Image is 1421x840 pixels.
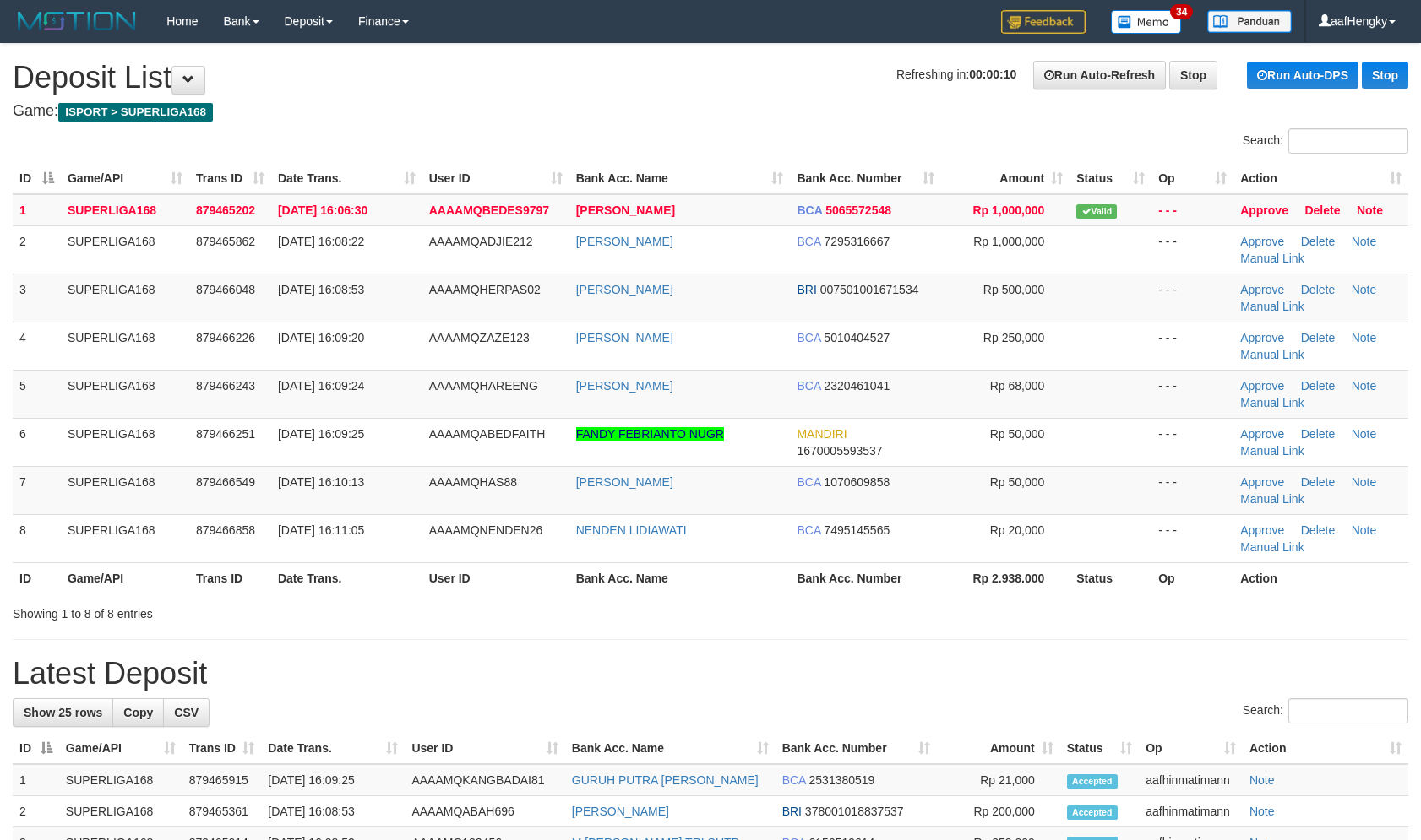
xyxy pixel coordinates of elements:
[805,805,904,818] span: Copy 378001018837537 to clipboard
[1301,379,1335,393] a: Delete
[1240,444,1304,458] a: Manual Link
[1151,194,1233,226] td: - - -
[1151,322,1233,370] td: - - -
[797,331,820,344] span: BCA
[1352,331,1377,344] a: Note
[196,427,255,441] span: 879466251
[13,657,1408,691] h1: Latest Deposit
[13,514,61,562] td: 8
[59,733,182,764] th: Game/API: activate to sort column ascending
[1076,204,1117,219] span: Valid transaction
[13,61,1408,95] h1: Deposit List
[797,427,847,441] span: MANDIRI
[1233,163,1408,194] th: Action: activate to sort column ascending
[196,475,255,489] span: 879466549
[59,764,182,796] td: SUPERLIGA168
[1240,475,1284,489] a: Approve
[1243,698,1408,723] label: Search:
[1139,733,1243,764] th: Op: activate to sort column ascending
[61,514,189,562] td: SUPERLIGA168
[13,322,61,370] td: 4
[1301,235,1335,248] a: Delete
[1067,774,1118,789] span: Accepted
[278,427,364,441] span: [DATE] 16:09:25
[1301,523,1335,537] a: Delete
[824,475,890,489] span: Copy 1070609858 to clipboard
[1357,203,1383,217] a: Note
[576,283,673,296] a: [PERSON_NAME]
[896,68,1016,81] span: Refreshing in:
[61,225,189,274] td: SUPERLIGA168
[1240,492,1304,506] a: Manual Link
[1352,523,1377,537] a: Note
[13,466,61,514] td: 7
[776,733,938,764] th: Bank Acc. Number: activate to sort column ascending
[278,523,364,537] span: [DATE] 16:11:05
[809,773,875,787] span: Copy 2531380519 to clipboard
[1301,283,1335,296] a: Delete
[13,764,59,796] td: 1
[572,805,669,818] a: [PERSON_NAME]
[189,562,271,593] th: Trans ID
[576,523,687,537] a: NENDEN LIDIAWATI
[182,796,262,827] td: 879465361
[1352,427,1377,441] a: Note
[1240,348,1304,361] a: Manual Link
[824,235,890,248] span: Copy 7295316667 to clipboard
[1111,10,1182,34] img: Button%20Memo.svg
[972,203,1044,217] span: Rp 1,000,000
[196,235,255,248] span: 879465862
[24,706,102,719] span: Show 25 rows
[969,68,1016,81] strong: 00:00:10
[782,805,802,818] span: BRI
[189,163,271,194] th: Trans ID: activate to sort column ascending
[576,379,673,393] a: [PERSON_NAME]
[937,733,1059,764] th: Amount: activate to sort column ascending
[1304,203,1340,217] a: Delete
[576,475,673,489] a: [PERSON_NAME]
[61,194,189,226] td: SUPERLIGA168
[824,379,890,393] span: Copy 2320461041 to clipboard
[261,764,405,796] td: [DATE] 16:09:25
[13,698,113,727] a: Show 25 rows
[1240,427,1284,441] a: Approve
[824,331,890,344] span: Copy 5010404527 to clipboard
[13,103,1408,120] h4: Game:
[1240,283,1284,296] a: Approve
[261,733,405,764] th: Date Trans.: activate to sort column ascending
[123,706,153,719] span: Copy
[983,283,1044,296] span: Rp 500,000
[196,203,255,217] span: 879465202
[1240,396,1304,409] a: Manual Link
[61,322,189,370] td: SUPERLIGA168
[572,773,759,787] a: GURUH PUTRA [PERSON_NAME]
[576,427,724,441] a: FANDY FEBRIANTO NUGR
[1240,203,1288,217] a: Approve
[58,103,213,122] span: ISPORT > SUPERLIGA168
[278,475,364,489] span: [DATE] 16:10:13
[1301,427,1335,441] a: Delete
[429,475,517,489] span: AAAAMQHAS88
[782,773,806,787] span: BCA
[278,331,364,344] span: [DATE] 16:09:20
[1352,379,1377,393] a: Note
[196,523,255,537] span: 879466858
[271,562,422,593] th: Date Trans.
[278,283,364,296] span: [DATE] 16:08:53
[1240,235,1284,248] a: Approve
[1169,61,1217,89] a: Stop
[196,331,255,344] span: 879466226
[1151,514,1233,562] td: - - -
[1033,61,1166,89] a: Run Auto-Refresh
[429,203,549,217] span: AAAAMQBEDES9797
[797,203,822,217] span: BCA
[405,796,564,827] td: AAAAMQABAH696
[797,379,820,393] span: BCA
[1352,475,1377,489] a: Note
[61,562,189,593] th: Game/API
[59,796,182,827] td: SUPERLIGA168
[405,764,564,796] td: AAAAMQKANGBADAI81
[1151,225,1233,274] td: - - -
[941,163,1070,194] th: Amount: activate to sort column ascending
[13,225,61,274] td: 2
